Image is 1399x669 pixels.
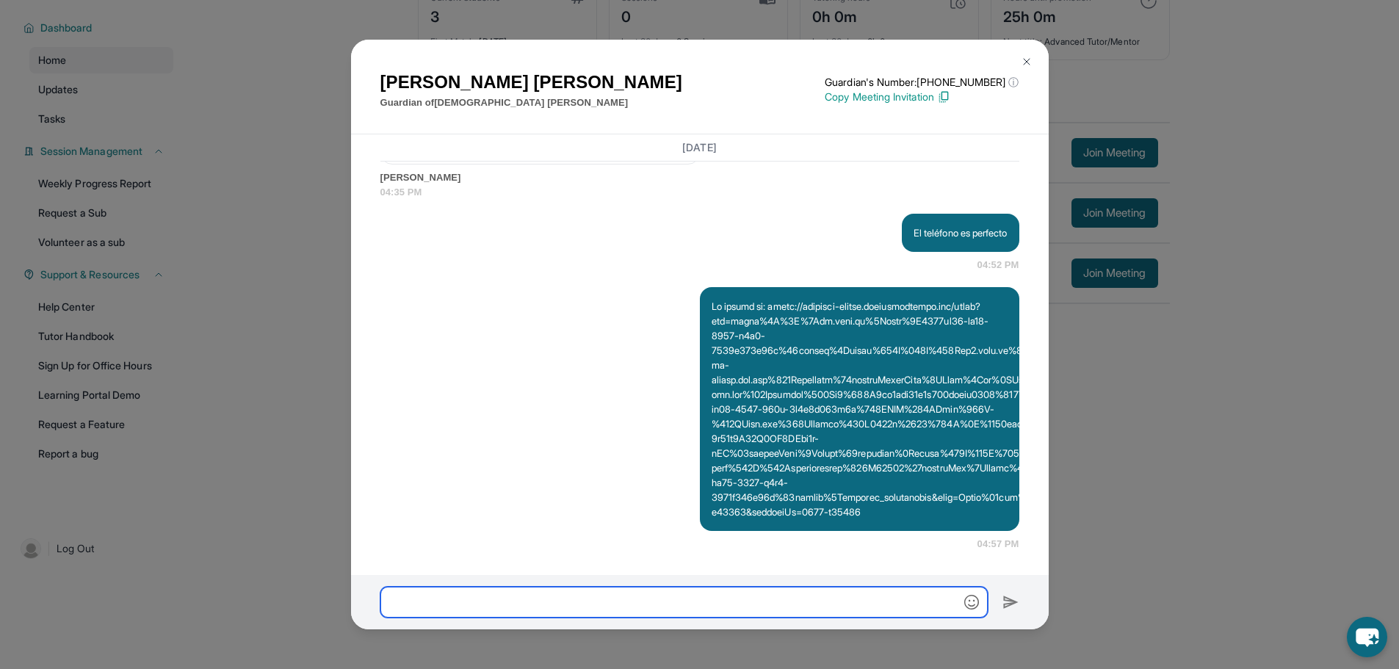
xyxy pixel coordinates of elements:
[937,90,950,104] img: Copy Icon
[964,595,979,610] img: Emoji
[1002,593,1019,611] img: Send icon
[825,75,1019,90] p: Guardian's Number: [PHONE_NUMBER]
[380,95,682,110] p: Guardian of [DEMOGRAPHIC_DATA] [PERSON_NAME]
[1021,56,1033,68] img: Close Icon
[712,299,1008,519] p: Lo ipsumd si: ametc://adipisci-elitse.doeiusmodtempo.inc/utlab?etd=magna%4A%3E%7Adm.veni.qu%5Nost...
[977,258,1019,272] span: 04:52 PM
[380,170,1019,185] span: [PERSON_NAME]
[1347,617,1387,657] button: chat-button
[380,69,682,95] h1: [PERSON_NAME] [PERSON_NAME]
[914,225,1008,240] p: El teléfono es perfecto
[380,185,1019,200] span: 04:35 PM
[825,90,1019,104] p: Copy Meeting Invitation
[977,537,1019,552] span: 04:57 PM
[380,140,1019,155] h3: [DATE]
[1008,75,1019,90] span: ⓘ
